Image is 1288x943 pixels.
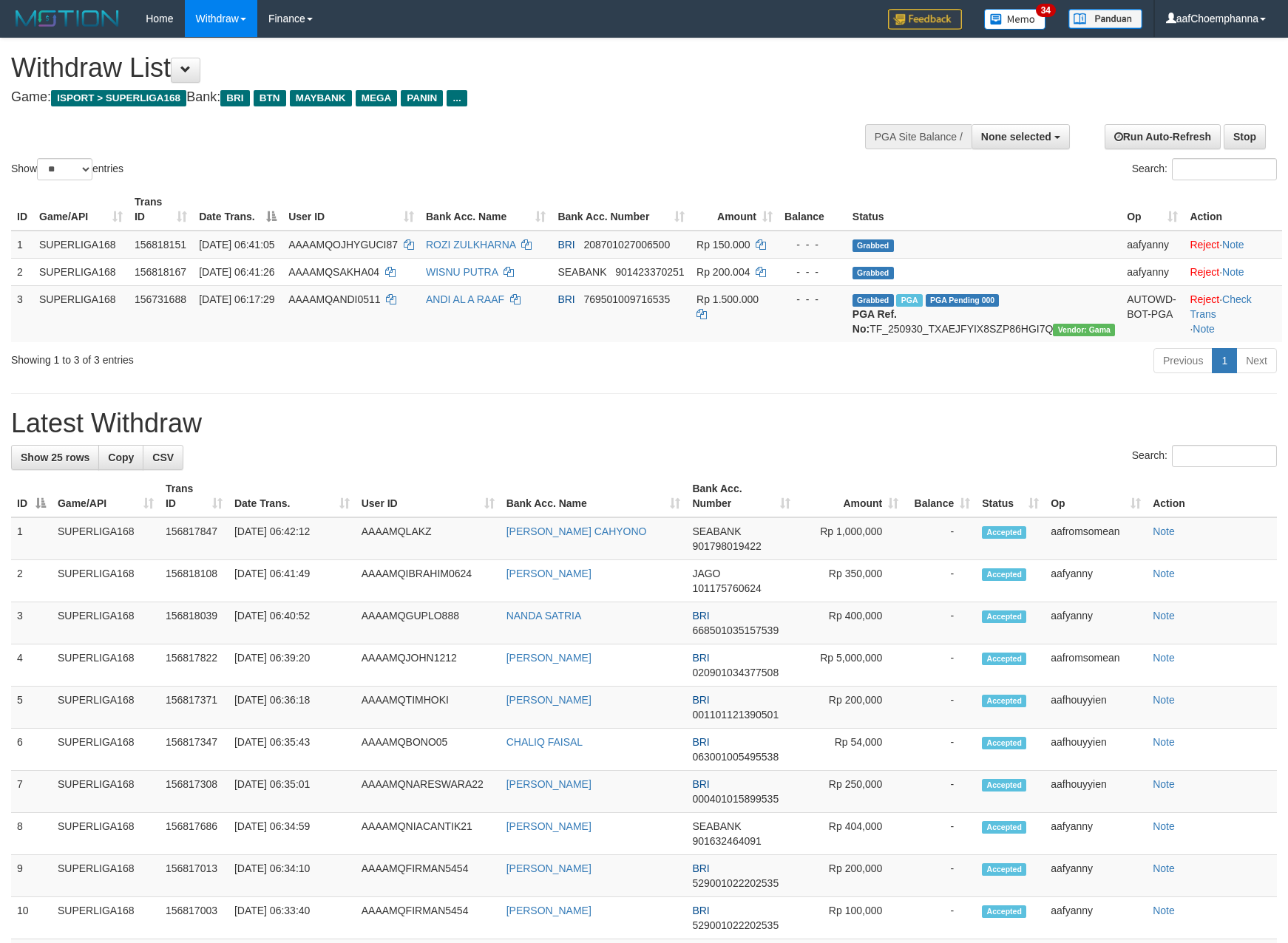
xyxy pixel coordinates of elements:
[692,525,741,537] span: SEABANK
[11,445,99,470] a: Show 25 rows
[228,771,356,813] td: [DATE] 06:35:01
[288,266,379,278] span: AAAAMQSAKHA04
[11,813,52,855] td: 8
[692,568,720,579] span: JAGO
[1068,9,1142,29] img: panduan.png
[692,835,761,847] span: Copy 901632464091 to clipboard
[228,517,356,560] td: [DATE] 06:42:12
[160,855,228,897] td: 156817013
[506,694,592,706] a: [PERSON_NAME]
[583,239,670,251] span: Copy 208701027006500 to clipboard
[51,90,186,106] span: ISPORT > SUPERLIGA168
[1045,560,1147,602] td: aafyanny
[1153,694,1175,706] a: Note
[1184,188,1282,231] th: Action
[904,517,976,560] td: -
[33,231,129,259] td: SUPERLIGA168
[1172,158,1277,180] input: Search:
[1190,293,1219,305] a: Reject
[1153,862,1175,874] a: Note
[447,90,467,106] span: ...
[11,517,52,560] td: 1
[552,188,691,231] th: Bank Acc. Number: activate to sort column ascending
[52,475,160,517] th: Game/API: activate to sort column ascending
[33,188,129,231] th: Game/API: activate to sort column ascending
[1045,644,1147,687] td: aafromsomean
[982,610,1026,623] span: Accepted
[1190,266,1219,278] a: Reject
[1132,445,1277,467] label: Search:
[228,729,356,771] td: [DATE] 06:35:43
[796,602,904,644] td: Rp 400,000
[52,517,160,560] td: SUPERLIGA168
[1153,525,1175,537] a: Note
[506,525,647,537] a: [PERSON_NAME] CAHYONO
[1045,897,1147,939] td: aafyanny
[254,90,286,106] span: BTN
[853,308,897,335] b: PGA Ref. No:
[426,239,515,251] a: ROZI ZULKHARNA
[904,855,976,897] td: -
[11,602,52,644] td: 3
[1045,771,1147,813] td: aafhouyyien
[981,131,1051,143] span: None selected
[11,285,33,342] td: 3
[1121,285,1184,342] td: AUTOWD-BOT-PGA
[692,778,709,790] span: BRI
[692,877,779,889] span: Copy 529001022202535 to clipboard
[11,188,33,231] th: ID
[982,905,1026,918] span: Accepted
[1045,517,1147,560] td: aafromsomean
[796,644,904,687] td: Rp 5,000,000
[904,644,976,687] td: -
[290,90,352,106] span: MAYBANK
[356,855,501,897] td: AAAAMQFIRMAN5454
[972,124,1070,149] button: None selected
[288,293,381,305] span: AAAAMQANDI0511
[143,445,183,470] a: CSV
[904,475,976,517] th: Balance: activate to sort column ascending
[796,475,904,517] th: Amount: activate to sort column ascending
[11,687,52,729] td: 5
[853,294,894,307] span: Grabbed
[615,266,684,278] span: Copy 901423370251 to clipboard
[1236,348,1277,373] a: Next
[1184,258,1282,285] td: ·
[1132,158,1277,180] label: Search:
[426,266,498,278] a: WISNU PUTRA
[1153,348,1213,373] a: Previous
[796,729,904,771] td: Rp 54,000
[692,667,779,678] span: Copy 020901034377508 to clipboard
[904,813,976,855] td: -
[1121,188,1184,231] th: Op: activate to sort column ascending
[356,687,501,729] td: AAAAMQTIMHOKI
[796,687,904,729] td: Rp 200,000
[982,695,1026,707] span: Accepted
[11,409,1277,438] h1: Latest Withdraw
[11,771,52,813] td: 7
[288,239,398,251] span: AAAAMQOJHYGUCI87
[401,90,443,106] span: PANIN
[21,452,89,463] span: Show 25 rows
[779,188,847,231] th: Balance
[506,905,592,916] a: [PERSON_NAME]
[193,188,282,231] th: Date Trans.: activate to sort column descending
[426,293,504,305] a: ANDI AL A RAAF
[356,813,501,855] td: AAAAMQNIACANTIK21
[199,239,274,251] span: [DATE] 06:41:05
[11,90,844,105] h4: Game: Bank:
[692,540,761,552] span: Copy 901798019422 to clipboard
[129,188,193,231] th: Trans ID: activate to sort column ascending
[982,821,1026,834] span: Accepted
[52,729,160,771] td: SUPERLIGA168
[1153,820,1175,832] a: Note
[52,771,160,813] td: SUPERLIGA168
[692,820,741,832] span: SEABANK
[696,266,750,278] span: Rp 200.004
[160,687,228,729] td: 156817371
[796,897,904,939] td: Rp 100,000
[199,293,274,305] span: [DATE] 06:17:29
[1153,610,1175,622] a: Note
[356,897,501,939] td: AAAAMQFIRMAN5454
[796,771,904,813] td: Rp 250,000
